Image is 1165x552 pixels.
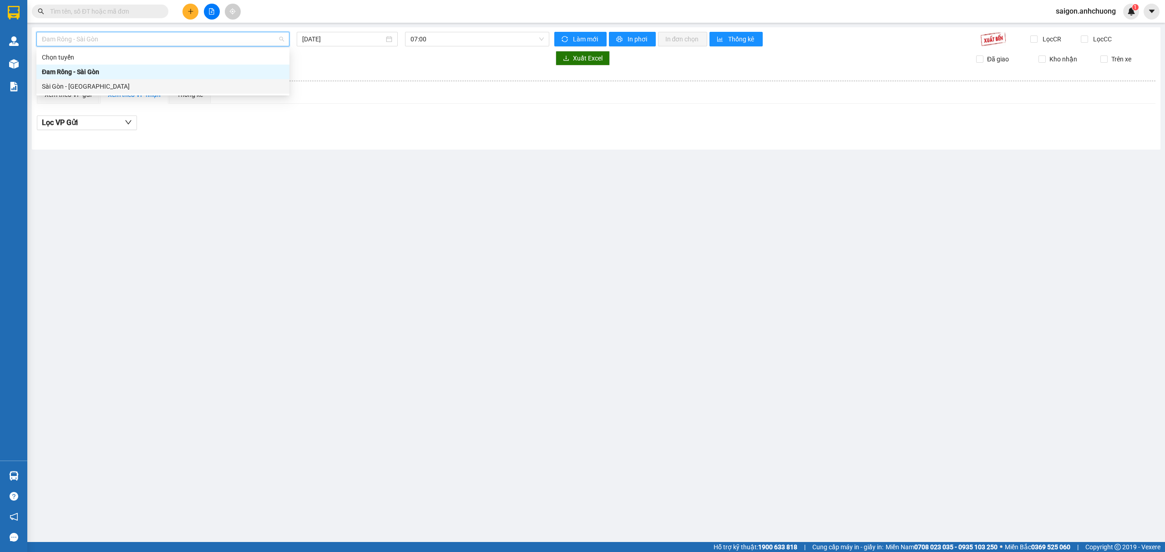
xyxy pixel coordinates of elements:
button: downloadXuất Excel [556,51,610,65]
span: | [1077,542,1079,552]
button: printerIn phơi [609,32,656,46]
span: Trên xe [1108,54,1135,64]
span: Đã giao [983,54,1013,64]
span: Làm mới [573,34,599,44]
span: caret-down [1148,7,1156,15]
span: | [804,542,805,552]
span: Miền Nam [886,542,998,552]
span: copyright [1114,544,1121,550]
img: solution-icon [9,82,19,91]
span: 07:00 [410,32,544,46]
span: 1 [1134,4,1137,10]
div: Đam Rông - Sài Gòn [36,65,289,79]
img: 9k= [980,32,1006,46]
button: Lọc VP Gửi [37,115,137,130]
input: Tìm tên, số ĐT hoặc mã đơn [50,6,157,16]
strong: 0708 023 035 - 0935 103 250 [914,543,998,551]
span: Hỗ trợ kỹ thuật: [714,542,797,552]
span: down [125,119,132,126]
strong: 1900 633 818 [758,543,797,551]
span: Kho nhận [1046,54,1081,64]
button: aim [225,4,241,20]
button: caret-down [1144,4,1160,20]
span: In phơi [628,34,648,44]
sup: 1 [1132,4,1139,10]
button: bar-chartThống kê [709,32,763,46]
input: 13/09/2025 [302,34,384,44]
span: saigon.anhchuong [1048,5,1123,17]
button: plus [182,4,198,20]
span: question-circle [10,492,18,501]
span: Lọc CC [1089,34,1113,44]
div: Sài Gòn - Đam Rông [36,79,289,94]
span: printer [616,36,624,43]
img: warehouse-icon [9,36,19,46]
div: Chọn tuyến [42,52,284,62]
div: Sài Gòn - [GEOGRAPHIC_DATA] [42,81,284,91]
span: aim [229,8,236,15]
img: icon-new-feature [1127,7,1135,15]
div: Chọn tuyến [36,50,289,65]
span: Thống kê [728,34,755,44]
span: file-add [208,8,215,15]
strong: 0369 525 060 [1031,543,1070,551]
div: Đam Rông - Sài Gòn [42,67,284,77]
span: sync [562,36,569,43]
span: Cung cấp máy in - giấy in: [812,542,883,552]
button: file-add [204,4,220,20]
img: logo-vxr [8,6,20,20]
span: ⚪️ [1000,545,1003,549]
span: message [10,533,18,542]
span: Lọc VP Gửi [42,117,78,128]
img: warehouse-icon [9,471,19,481]
span: Đam Rông - Sài Gòn [42,32,284,46]
span: notification [10,512,18,521]
button: In đơn chọn [658,32,708,46]
span: Lọc CR [1039,34,1063,44]
span: Miền Bắc [1005,542,1070,552]
span: plus [187,8,194,15]
button: syncLàm mới [554,32,607,46]
span: bar-chart [717,36,724,43]
span: search [38,8,44,15]
img: warehouse-icon [9,59,19,69]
